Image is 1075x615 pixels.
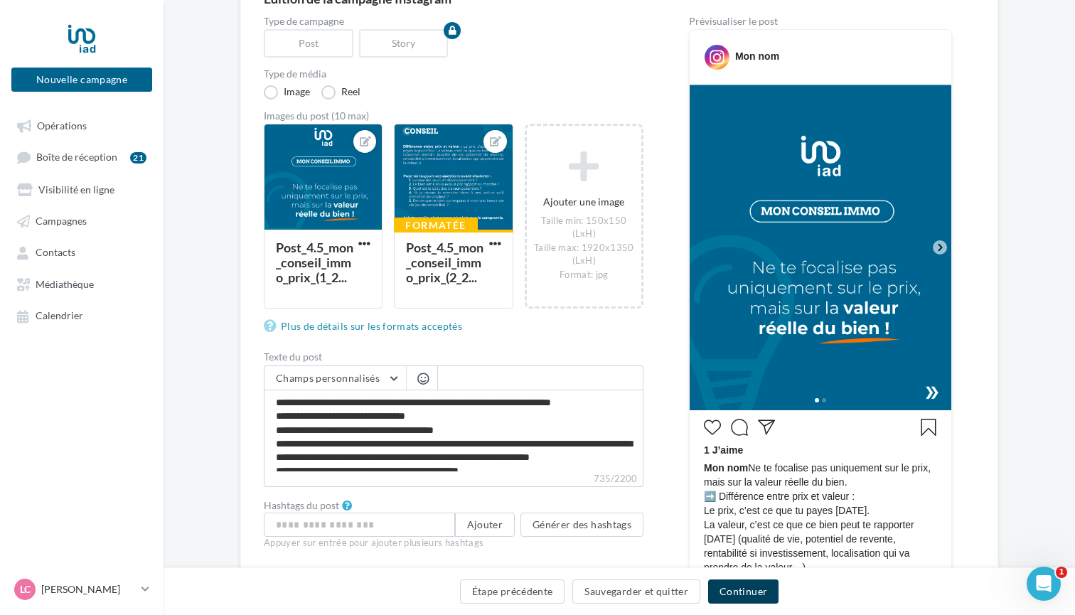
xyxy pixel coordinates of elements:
[36,310,83,322] span: Calendrier
[36,247,75,259] span: Contacts
[455,513,515,537] button: Ajouter
[9,208,155,233] a: Campagnes
[264,16,643,26] label: Type de campagne
[689,16,952,26] div: Prévisualiser le post
[520,513,643,537] button: Générer des hashtags
[920,419,937,436] svg: Enregistrer
[9,302,155,328] a: Calendrier
[264,85,310,100] label: Image
[276,240,353,285] div: Post_4.5_mon_conseil_immo_prix_(1_2...
[264,318,468,335] a: Plus de détails sur les formats acceptés
[406,240,483,285] div: Post_4.5_mon_conseil_immo_prix_(2_2...
[264,501,339,510] label: Hashtags du post
[704,462,748,474] span: Mon nom
[264,471,643,487] label: 735/2200
[38,183,114,196] span: Visibilité en ligne
[9,239,155,264] a: Contacts
[11,576,152,603] a: LC [PERSON_NAME]
[572,579,700,604] button: Sauvegarder et quitter
[264,537,643,550] div: Appuyer sur entrée pour ajouter plusieurs hashtags
[321,85,360,100] label: Reel
[264,352,643,362] label: Texte du post
[1056,567,1067,578] span: 1
[9,112,155,138] a: Opérations
[708,579,779,604] button: Continuer
[394,218,477,233] div: Formatée
[264,366,406,390] button: Champs personnalisés
[41,582,136,597] p: [PERSON_NAME]
[460,579,565,604] button: Étape précédente
[731,419,748,436] svg: Commenter
[264,111,643,121] div: Images du post (10 max)
[36,278,94,290] span: Médiathèque
[704,419,721,436] svg: J’aime
[704,443,937,461] div: 1 J’aime
[758,419,775,436] svg: Partager la publication
[9,144,155,170] a: Boîte de réception21
[130,152,146,164] div: 21
[11,68,152,92] button: Nouvelle campagne
[36,151,117,164] span: Boîte de réception
[9,176,155,202] a: Visibilité en ligne
[36,215,87,227] span: Campagnes
[37,119,87,132] span: Opérations
[276,372,380,384] span: Champs personnalisés
[264,69,643,79] label: Type de média
[735,49,779,63] div: Mon nom
[20,582,31,597] span: LC
[1027,567,1061,601] iframe: Intercom live chat
[9,271,155,296] a: Médiathèque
